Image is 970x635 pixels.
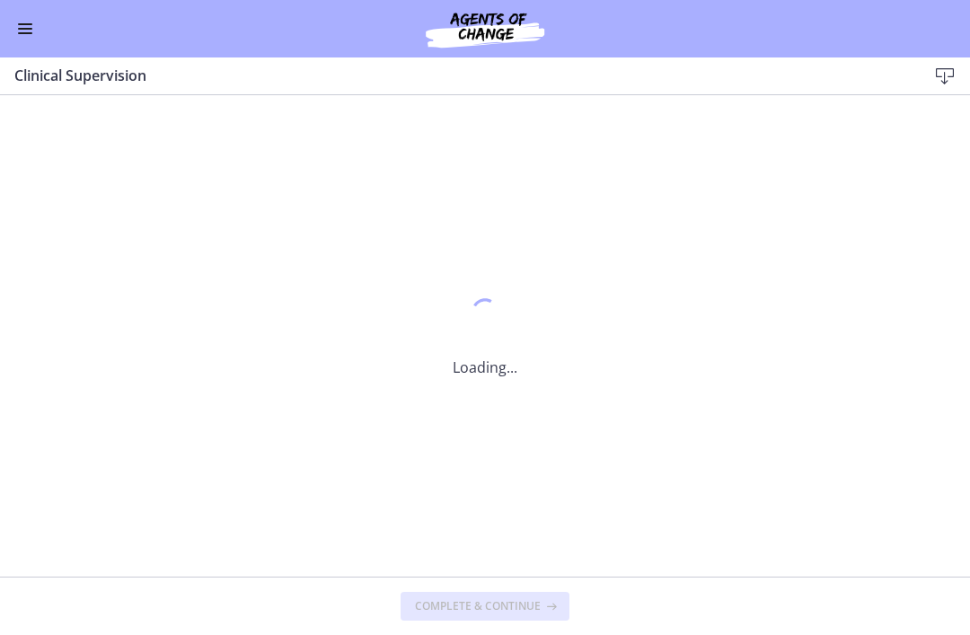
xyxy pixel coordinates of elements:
[14,65,898,86] h3: Clinical Supervision
[401,592,569,621] button: Complete & continue
[453,357,517,378] p: Loading...
[377,7,593,50] img: Agents of Change
[415,599,541,613] span: Complete & continue
[14,18,36,40] button: Enable menu
[453,294,517,335] div: 1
